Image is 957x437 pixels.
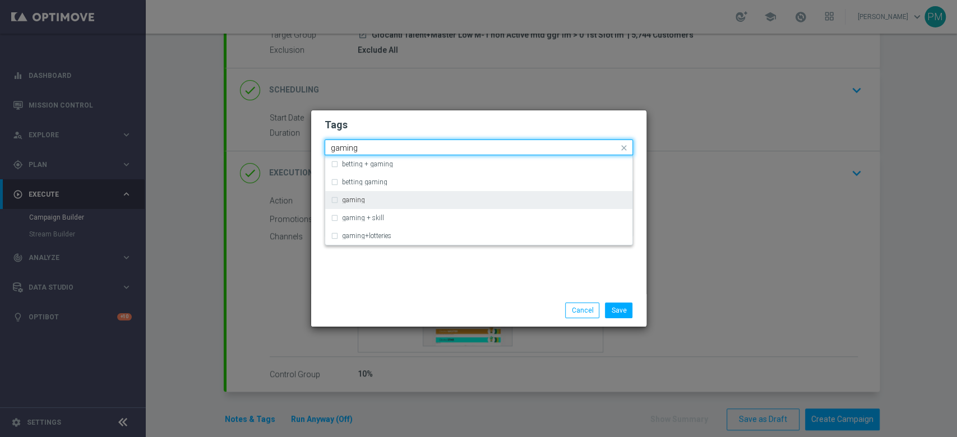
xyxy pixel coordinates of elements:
[325,140,633,155] ng-select: accredito diretto, low master, reactivation, talent + expert
[331,191,627,209] div: gaming
[331,209,627,227] div: gaming + skill
[342,179,387,185] label: betting gaming
[331,155,627,173] div: betting + gaming
[325,155,633,245] ng-dropdown-panel: Options list
[605,303,632,318] button: Save
[325,118,633,132] h2: Tags
[565,303,599,318] button: Cancel
[331,227,627,245] div: gaming+lotteries
[342,215,384,221] label: gaming + skill
[342,233,391,239] label: gaming+lotteries
[331,173,627,191] div: betting gaming
[342,197,365,203] label: gaming
[342,161,393,168] label: betting + gaming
